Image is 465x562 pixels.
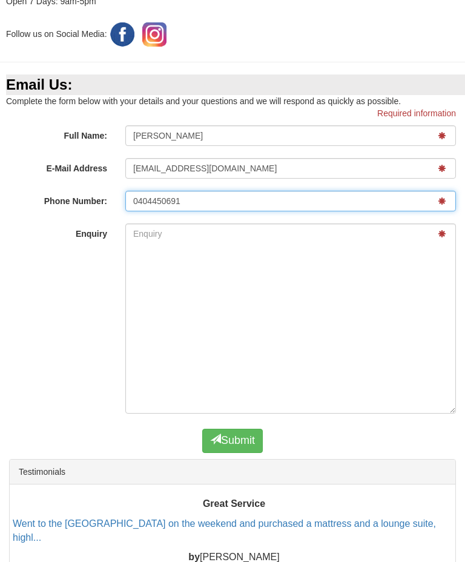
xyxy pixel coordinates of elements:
input: E-Mail Address [125,158,456,179]
img: Instagram [139,19,170,50]
a: Went to the [GEOGRAPHIC_DATA] on the weekend and purchased a mattress and a lounge suite, highl... [13,518,436,543]
div: Email Us: [6,74,465,95]
p: Required information [9,107,456,119]
input: Full Name: [125,125,456,146]
b: Great Service [203,498,265,509]
div: Testimonials [10,460,455,484]
input: Phone Number: [125,191,456,211]
img: Facebook [107,19,137,50]
button: Submit [202,429,263,453]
